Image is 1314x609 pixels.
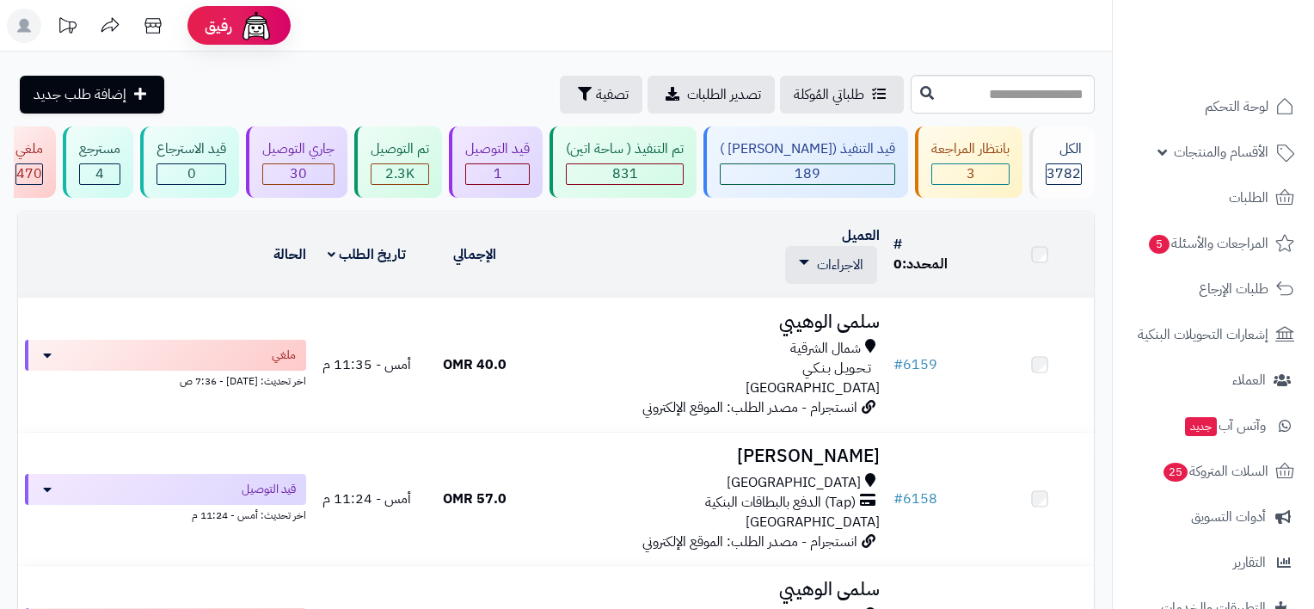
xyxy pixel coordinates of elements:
span: المراجعات والأسئلة [1147,231,1268,255]
a: الطلبات [1123,177,1304,218]
span: جديد [1185,417,1217,436]
a: الكل3782 [1026,126,1098,198]
a: تم التنفيذ ( ساحة اتين) 831 [546,126,700,198]
span: تـحـويـل بـنـكـي [802,359,871,378]
span: [GEOGRAPHIC_DATA] [746,512,880,532]
span: رفيق [205,15,232,36]
div: 30 [263,164,334,184]
a: السلات المتروكة25 [1123,451,1304,492]
h3: [PERSON_NAME] [535,446,880,466]
span: إضافة طلب جديد [34,84,126,105]
span: السلات المتروكة [1162,459,1268,483]
span: قيد التوصيل [242,481,296,498]
a: قيد التنفيذ ([PERSON_NAME] ) 189 [700,126,912,198]
div: 1 [466,164,529,184]
img: logo-2.png [1197,46,1298,83]
span: انستجرام - مصدر الطلب: الموقع الإلكتروني [642,532,857,552]
div: المحدد: [893,255,979,274]
span: 5 [1149,235,1170,254]
span: (Tap) الدفع بالبطاقات البنكية [705,493,856,513]
span: 57.0 OMR [443,489,507,509]
a: بانتظار المراجعة 3 [912,126,1026,198]
a: لوحة التحكم [1123,86,1304,127]
div: 3 [932,164,1009,184]
a: جاري التوصيل 30 [243,126,351,198]
span: أمس - 11:24 م [322,489,411,509]
span: الأقسام والمنتجات [1174,140,1268,164]
button: تصفية [560,76,642,114]
span: [GEOGRAPHIC_DATA] [727,473,861,493]
span: ملغي [272,347,296,364]
a: تاريخ الطلب [328,244,406,265]
span: 40.0 OMR [443,354,507,375]
a: إضافة طلب جديد [20,76,164,114]
span: الاجراءات [817,255,863,275]
span: 3 [967,163,975,184]
span: 3782 [1047,163,1081,184]
span: 831 [612,163,638,184]
span: العملاء [1232,368,1266,392]
a: #6158 [893,489,937,509]
span: أدوات التسويق [1191,505,1266,529]
a: # [893,234,902,255]
div: اخر تحديث: أمس - 11:24 م [25,505,306,523]
a: مسترجع 4 [59,126,137,198]
a: طلبات الإرجاع [1123,268,1304,310]
span: طلبات الإرجاع [1199,277,1268,301]
span: 189 [795,163,820,184]
a: التقارير [1123,542,1304,583]
span: # [893,489,903,509]
a: قيد الاسترجاع 0 [137,126,243,198]
a: أدوات التسويق [1123,496,1304,538]
h3: سلمى الوهيبي [535,312,880,332]
a: العملاء [1123,360,1304,401]
span: 25 [1164,463,1188,482]
a: تم التوصيل 2.3K [351,126,445,198]
div: اخر تحديث: [DATE] - 7:36 ص [25,371,306,389]
a: إشعارات التحويلات البنكية [1123,314,1304,355]
div: بانتظار المراجعة [931,139,1010,159]
span: شمال الشرقية [790,339,861,359]
span: الطلبات [1229,186,1268,210]
span: # [893,354,903,375]
a: الحالة [273,244,306,265]
div: تم التنفيذ ( ساحة اتين) [566,139,684,159]
span: 0 [893,254,902,274]
span: أمس - 11:35 م [322,354,411,375]
a: قيد التوصيل 1 [445,126,546,198]
a: المراجعات والأسئلة5 [1123,223,1304,264]
span: 1 [494,163,502,184]
span: 2.3K [385,163,414,184]
div: قيد الاسترجاع [157,139,226,159]
span: تصفية [596,84,629,105]
span: وآتس آب [1183,414,1266,438]
h3: سلمى الوهيبي [535,580,880,600]
div: قيد التنفيذ ([PERSON_NAME] ) [720,139,895,159]
div: 0 [157,164,225,184]
span: 4 [95,163,104,184]
a: الإجمالي [453,244,496,265]
span: 0 [187,163,196,184]
span: [GEOGRAPHIC_DATA] [746,378,880,398]
span: لوحة التحكم [1205,95,1268,119]
div: 4 [80,164,120,184]
a: طلباتي المُوكلة [780,76,904,114]
img: ai-face.png [239,9,273,43]
a: تصدير الطلبات [648,76,775,114]
div: ملغي [15,139,43,159]
span: طلباتي المُوكلة [794,84,864,105]
div: 2254 [371,164,428,184]
a: تحديثات المنصة [46,9,89,47]
div: الكل [1046,139,1082,159]
a: وآتس آبجديد [1123,405,1304,446]
div: جاري التوصيل [262,139,335,159]
span: إشعارات التحويلات البنكية [1138,323,1268,347]
a: الاجراءات [799,255,863,275]
span: تصدير الطلبات [687,84,761,105]
div: مسترجع [79,139,120,159]
a: #6159 [893,354,937,375]
div: 189 [721,164,894,184]
div: تم التوصيل [371,139,429,159]
div: قيد التوصيل [465,139,530,159]
div: 470 [16,164,42,184]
